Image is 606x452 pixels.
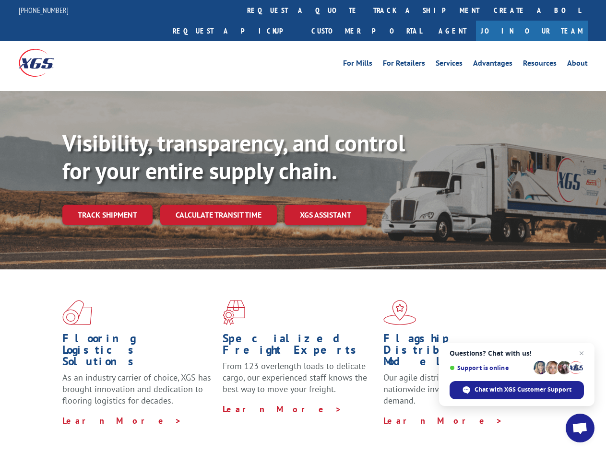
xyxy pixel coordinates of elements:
a: Track shipment [62,205,153,225]
span: Support is online [450,364,530,371]
a: Learn More > [62,415,182,426]
a: Request a pickup [166,21,304,41]
img: xgs-icon-total-supply-chain-intelligence-red [62,300,92,325]
a: Open chat [566,414,594,442]
a: Advantages [473,59,512,70]
a: For Retailers [383,59,425,70]
a: Calculate transit time [160,205,277,225]
a: Join Our Team [476,21,588,41]
span: Chat with XGS Customer Support [475,385,571,394]
span: As an industry carrier of choice, XGS has brought innovation and dedication to flooring logistics... [62,372,211,406]
h1: Flagship Distribution Model [383,333,536,372]
a: Agent [429,21,476,41]
a: For Mills [343,59,372,70]
h1: Specialized Freight Experts [223,333,376,360]
h1: Flooring Logistics Solutions [62,333,215,372]
b: Visibility, transparency, and control for your entire supply chain. [62,128,405,185]
a: Services [436,59,463,70]
p: From 123 overlength loads to delicate cargo, our experienced staff knows the best way to move you... [223,360,376,403]
a: XGS ASSISTANT [285,205,367,225]
a: Learn More > [383,415,503,426]
span: Our agile distribution network gives you nationwide inventory management on demand. [383,372,534,406]
a: Customer Portal [304,21,429,41]
img: xgs-icon-focused-on-flooring-red [223,300,245,325]
a: About [567,59,588,70]
a: [PHONE_NUMBER] [19,5,69,15]
span: Questions? Chat with us! [450,349,584,357]
a: Resources [523,59,557,70]
img: xgs-icon-flagship-distribution-model-red [383,300,416,325]
span: Chat with XGS Customer Support [450,381,584,399]
a: Learn More > [223,404,342,415]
